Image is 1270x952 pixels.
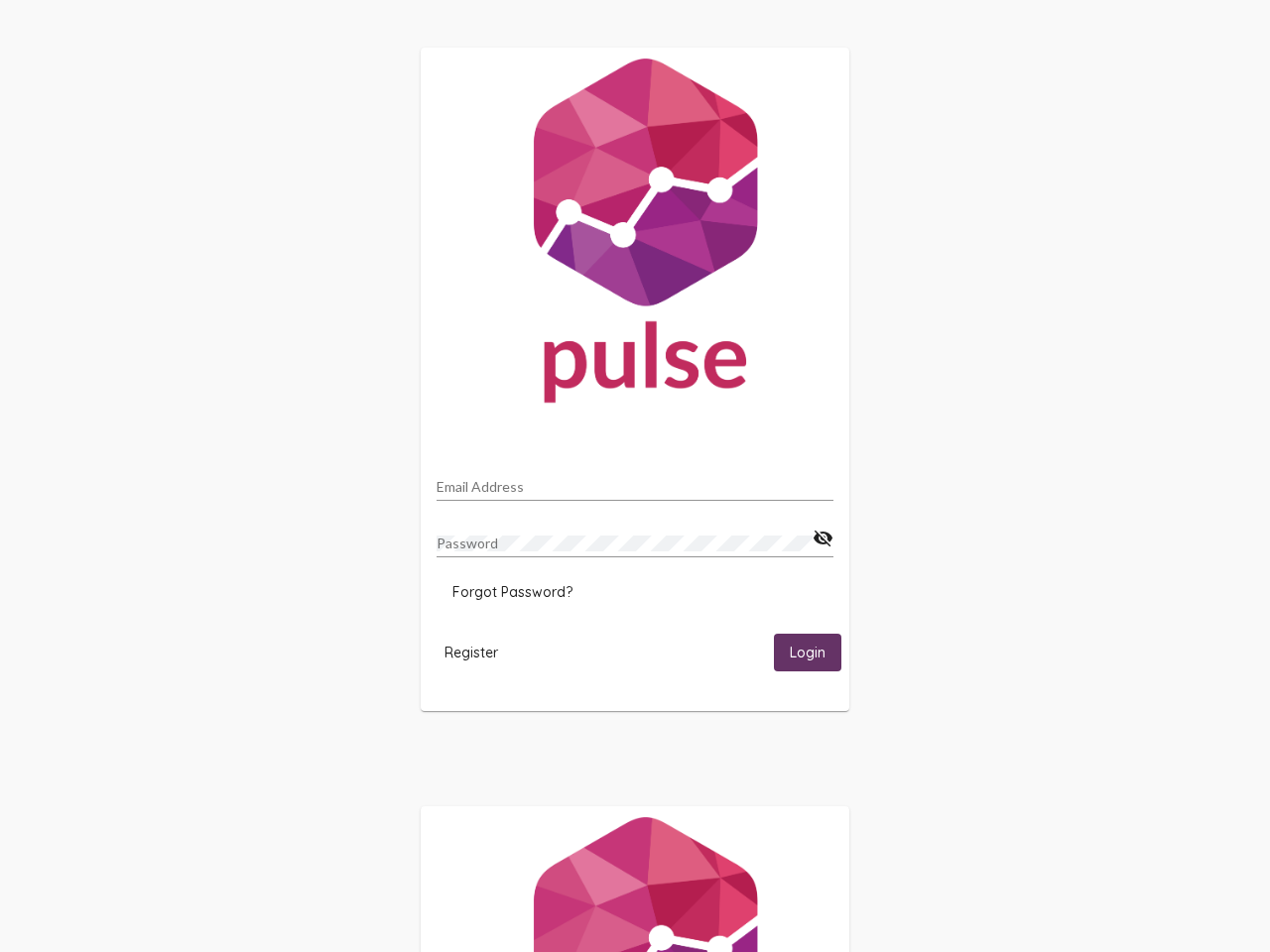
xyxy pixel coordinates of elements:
button: Register [429,634,514,670]
img: Pulse For Good Logo [421,48,849,422]
span: Login [790,645,825,662]
span: Forgot Password? [452,583,572,601]
button: Login [774,634,841,670]
button: Forgot Password? [437,574,588,610]
mat-icon: visibility_off [813,527,833,550]
span: Register [444,644,498,661]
